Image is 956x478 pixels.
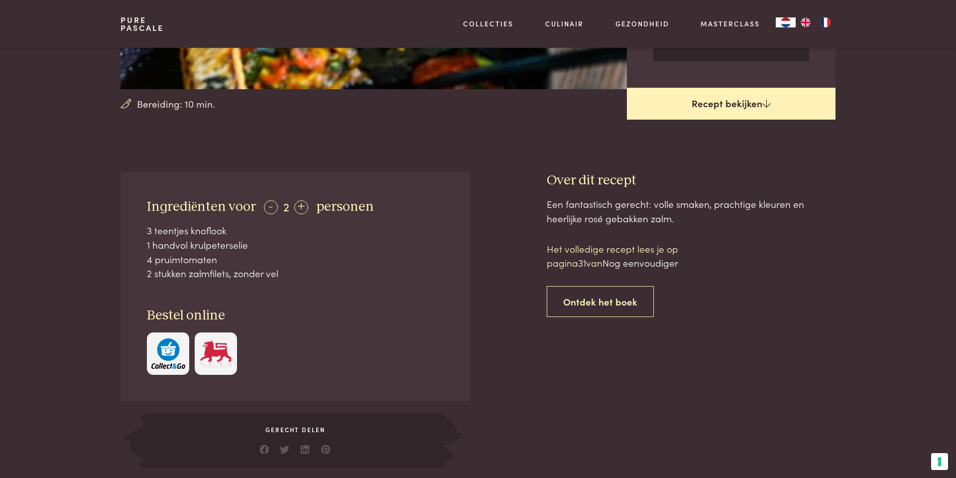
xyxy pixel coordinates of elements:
[147,307,444,324] h3: Bestel online
[547,242,716,270] p: Het volledige recept lees je op pagina van
[463,18,513,29] a: Collecties
[545,18,584,29] a: Culinair
[151,425,439,434] span: Gerecht delen
[602,256,678,269] span: Nog eenvoudiger
[151,338,185,369] img: c308188babc36a3a401bcb5cb7e020f4d5ab42f7cacd8327e500463a43eeb86c.svg
[147,200,256,214] span: Ingrediënten voor
[547,286,654,318] a: Ontdek het boek
[199,338,233,369] img: Delhaize
[776,17,836,27] aside: Language selected: Nederlands
[615,18,669,29] a: Gezondheid
[776,17,796,27] div: Language
[627,88,836,120] a: Recept bekijken
[147,223,444,238] div: 3 teentjes knoflook
[147,238,444,252] div: 1 handvol krulpeterselie
[147,252,444,267] div: 4 pruimtomaten
[137,97,215,111] span: Bereiding: 10 min.
[294,200,308,214] div: +
[316,200,374,214] span: personen
[283,198,289,214] span: 2
[701,18,760,29] a: Masterclass
[776,17,796,27] a: NL
[547,172,836,189] h3: Over dit recept
[816,17,836,27] a: FR
[264,200,278,214] div: -
[547,197,836,225] div: Een fantastisch gerecht: volle smaken, prachtige kleuren en heerlijke rosé gebakken zalm.
[147,266,444,281] div: 2 stukken zalmfilets, zonder vel
[120,16,164,32] a: PurePascale
[931,453,948,470] button: Uw voorkeuren voor toestemming voor trackingtechnologieën
[796,17,836,27] ul: Language list
[578,256,586,269] span: 31
[796,17,816,27] a: EN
